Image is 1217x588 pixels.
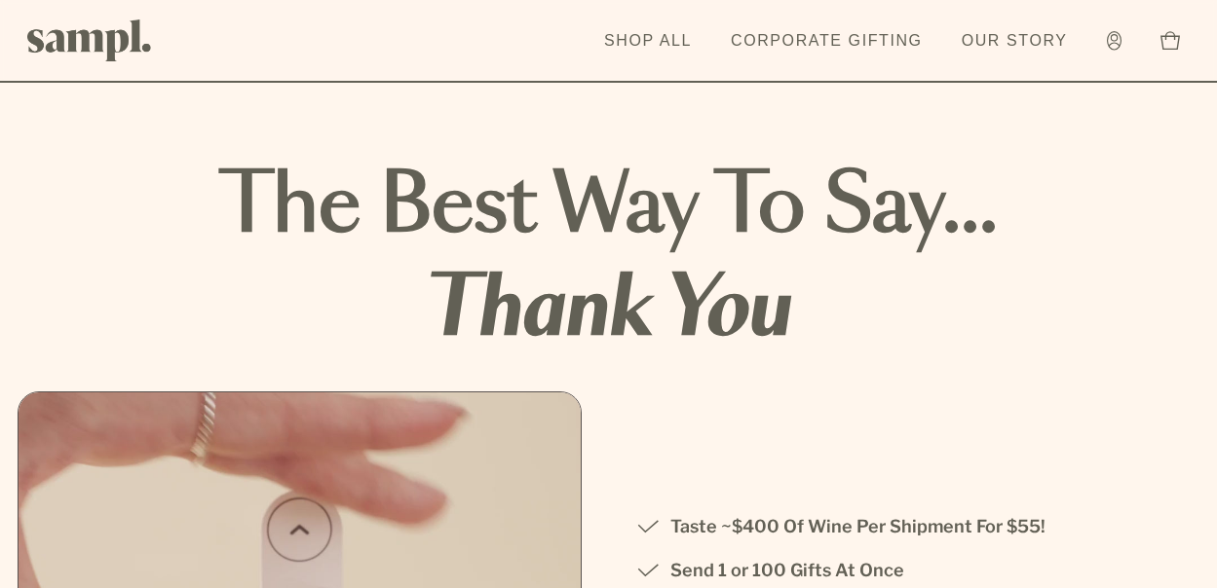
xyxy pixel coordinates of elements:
[219,168,998,246] strong: The best way to say
[636,556,1200,585] li: Send 1 or 100 Gifts At Once
[721,19,932,62] a: Corporate Gifting
[952,19,1078,62] a: Our Story
[27,19,152,61] img: Sampl logo
[18,259,1199,362] strong: thank you
[942,168,998,246] span: ...
[636,512,1200,541] li: Taste ~$400 Of Wine Per Shipment For $55!
[594,19,702,62] a: Shop All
